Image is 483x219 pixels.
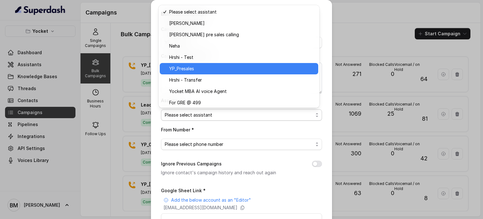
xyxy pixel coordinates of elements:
[169,65,314,72] span: YP_Presales
[169,20,314,27] span: [PERSON_NAME]
[165,111,313,119] span: Please select assistant
[169,8,314,16] span: Please select assistant
[169,76,314,84] span: Hrshi - Transfer
[169,88,314,95] span: Yocket MBA AI voice Agent
[169,42,314,50] span: Neha
[169,54,314,61] span: Hrshi - Test
[158,5,319,108] div: Please select assistant
[169,31,314,38] span: [PERSON_NAME] pre sales calling
[169,99,314,107] span: For GRE @ 499
[161,109,322,121] button: Please select assistant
